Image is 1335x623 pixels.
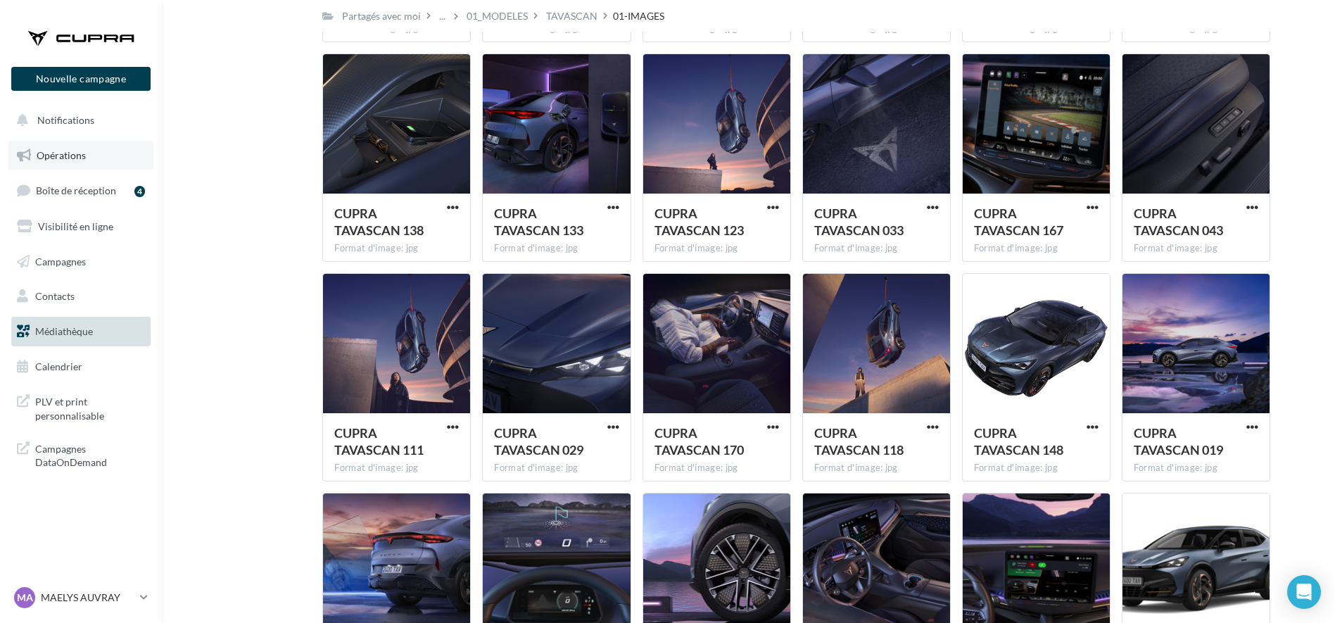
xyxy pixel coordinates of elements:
[654,206,744,238] span: CUPRA TAVASCAN 123
[1134,206,1223,238] span: CUPRA TAVASCAN 043
[334,462,459,474] div: Format d'image: jpg
[974,462,1099,474] div: Format d'image: jpg
[35,290,75,302] span: Contacts
[436,6,448,26] div: ...
[35,392,145,422] span: PLV et print personnalisable
[8,282,153,311] a: Contacts
[613,9,664,23] div: 01-IMAGES
[35,360,82,372] span: Calendrier
[38,220,113,232] span: Visibilité en ligne
[8,247,153,277] a: Campagnes
[35,325,93,337] span: Médiathèque
[36,184,116,196] span: Boîte de réception
[654,242,779,255] div: Format d'image: jpg
[494,242,619,255] div: Format d'image: jpg
[134,186,145,197] div: 4
[546,9,597,23] div: TAVASCAN
[37,114,94,126] span: Notifications
[334,206,424,238] span: CUPRA TAVASCAN 138
[8,386,153,428] a: PLV et print personnalisable
[1134,425,1223,458] span: CUPRA TAVASCAN 019
[814,425,904,458] span: CUPRA TAVASCAN 118
[974,242,1099,255] div: Format d'image: jpg
[1287,575,1321,609] div: Open Intercom Messenger
[1134,462,1258,474] div: Format d'image: jpg
[467,9,528,23] div: 01_MODELES
[35,255,86,267] span: Campagnes
[35,439,145,470] span: Campagnes DataOnDemand
[334,425,424,458] span: CUPRA TAVASCAN 111
[8,317,153,346] a: Médiathèque
[494,425,583,458] span: CUPRA TAVASCAN 029
[8,106,148,135] button: Notifications
[814,242,939,255] div: Format d'image: jpg
[11,67,151,91] button: Nouvelle campagne
[494,206,583,238] span: CUPRA TAVASCAN 133
[8,141,153,170] a: Opérations
[342,9,421,23] div: Partagés avec moi
[814,206,904,238] span: CUPRA TAVASCAN 033
[494,462,619,474] div: Format d'image: jpg
[974,425,1063,458] span: CUPRA TAVASCAN 148
[1134,242,1258,255] div: Format d'image: jpg
[814,462,939,474] div: Format d'image: jpg
[654,462,779,474] div: Format d'image: jpg
[8,212,153,241] a: Visibilité en ligne
[8,434,153,475] a: Campagnes DataOnDemand
[974,206,1063,238] span: CUPRA TAVASCAN 167
[654,425,744,458] span: CUPRA TAVASCAN 170
[41,591,134,605] p: MAELYS AUVRAY
[8,175,153,206] a: Boîte de réception4
[334,242,459,255] div: Format d'image: jpg
[11,584,151,611] a: MA MAELYS AUVRAY
[37,149,86,161] span: Opérations
[8,352,153,382] a: Calendrier
[17,591,33,605] span: MA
